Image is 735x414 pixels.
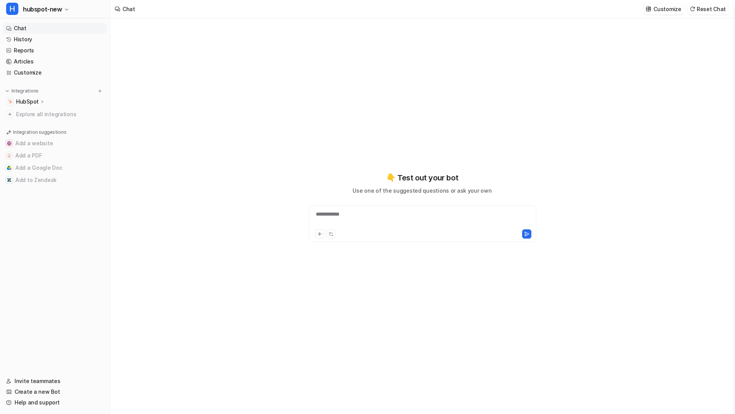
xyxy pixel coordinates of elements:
[6,3,18,15] span: H
[688,3,729,15] button: Reset Chat
[97,88,103,94] img: menu_add.svg
[7,153,11,158] img: Add a PDF
[3,386,107,397] a: Create a new Bot
[690,6,695,12] img: reset
[644,3,684,15] button: Customize
[386,172,458,183] p: 👇 Test out your bot
[646,6,651,12] img: customize
[3,397,107,408] a: Help and support
[16,98,39,106] p: HubSpot
[23,4,62,15] span: hubspot-new
[3,23,107,34] a: Chat
[3,137,107,149] button: Add a websiteAdd a website
[3,376,107,386] a: Invite teammates
[3,56,107,67] a: Articles
[7,141,11,146] img: Add a website
[3,67,107,78] a: Customize
[11,88,39,94] p: Integrations
[7,178,11,182] img: Add to Zendesk
[653,5,681,13] p: Customize
[3,109,107,120] a: Explore all integrations
[7,166,11,170] img: Add a Google Doc
[122,5,135,13] div: Chat
[3,174,107,186] button: Add to ZendeskAdd to Zendesk
[353,187,492,195] p: Use one of the suggested questions or ask your own
[16,108,104,120] span: Explore all integrations
[5,88,10,94] img: expand menu
[3,87,41,95] button: Integrations
[8,99,12,104] img: HubSpot
[6,110,14,118] img: explore all integrations
[3,34,107,45] a: History
[3,149,107,162] button: Add a PDFAdd a PDF
[3,45,107,56] a: Reports
[13,129,66,136] p: Integration suggestions
[3,162,107,174] button: Add a Google DocAdd a Google Doc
